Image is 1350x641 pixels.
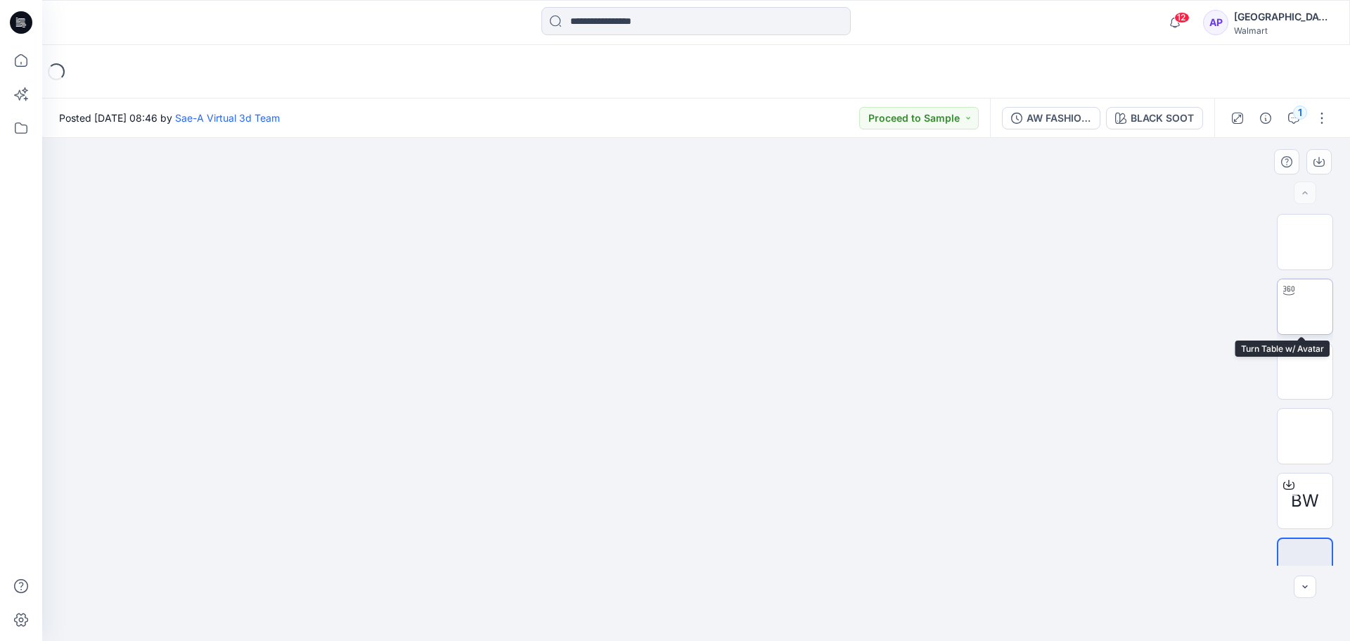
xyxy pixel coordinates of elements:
button: 1 [1282,107,1305,129]
button: AW FASHION PLEATED BACK TANK OPT1_REV_FULL COLORWAYS [1002,107,1100,129]
span: 12 [1174,12,1190,23]
button: Details [1254,107,1277,129]
div: Walmart [1234,25,1332,36]
div: [GEOGRAPHIC_DATA] [1234,8,1332,25]
a: Sae-A Virtual 3d Team [175,112,280,124]
div: AW FASHION PLEATED BACK TANK OPT1_REV_FULL COLORWAYS [1027,110,1091,126]
div: 1 [1293,106,1307,120]
div: BLACK SOOT [1131,110,1194,126]
span: Posted [DATE] 08:46 by [59,110,280,125]
span: BW [1291,488,1319,514]
div: AP [1203,10,1228,35]
button: BLACK SOOT [1106,107,1203,129]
